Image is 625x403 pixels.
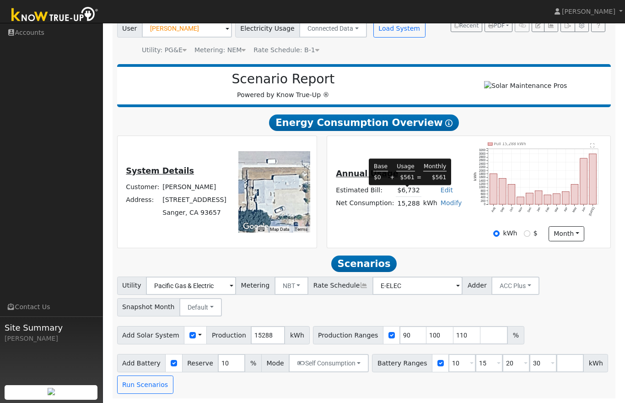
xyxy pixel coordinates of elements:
[549,226,585,242] button: month
[554,207,559,212] text: Mar
[396,184,421,197] td: $6,732
[142,19,232,38] input: Select a User
[479,158,486,162] text: 2600
[331,256,397,272] span: Scenarios
[423,173,447,182] td: $561
[481,189,486,192] text: 800
[146,277,236,295] input: Select a Utility
[479,182,486,185] text: 1200
[194,45,246,55] div: Metering: NEM
[583,354,608,372] span: kWh
[161,194,228,207] td: [STREET_ADDRESS]
[526,193,533,204] rect: onclick=""
[508,185,515,205] rect: onclick=""
[553,194,560,204] rect: onclick=""
[509,207,514,212] text: Oct
[479,148,486,152] text: 3200
[308,277,373,295] span: Rate Schedule
[485,19,512,32] button: PDF
[588,207,596,217] text: [DATE]
[481,192,486,196] text: 600
[479,162,486,165] text: 2400
[236,277,275,295] span: Metering
[235,19,300,38] span: Electricity Usage
[313,326,383,344] span: Production Ranges
[544,195,551,204] rect: onclick=""
[503,229,517,238] label: kWh
[500,207,505,213] text: Sep
[396,197,421,210] td: 15,288
[499,179,506,204] rect: onclick=""
[48,388,55,395] img: retrieve
[117,277,147,295] span: Utility
[527,207,532,212] text: Dec
[261,354,289,372] span: Mode
[518,206,523,212] text: Nov
[494,142,526,146] text: Pull 15,288 kWh
[481,196,486,199] text: 400
[122,71,445,100] div: Powered by Know True-Up ®
[591,142,595,147] text: 
[591,19,605,32] a: Help Link
[373,173,388,182] td: $0
[299,19,367,38] button: Connected Data
[373,19,426,38] button: Load System
[161,207,228,219] td: Sanger, CA 93657
[373,162,388,171] td: Base
[488,22,505,29] span: PDF
[493,230,500,237] input: kWh
[571,185,579,204] rect: onclick=""
[462,277,492,295] span: Adder
[7,5,103,26] img: Know True-Up
[581,207,586,212] text: Jun
[275,277,309,295] button: NBT
[117,298,180,316] span: Snapshot Month
[536,207,541,212] text: Jan
[245,354,261,372] span: %
[423,162,447,171] td: Monthly
[491,277,539,295] button: ACC Plus
[545,207,550,212] text: Feb
[289,354,369,372] button: Self Consumption
[126,71,440,87] h2: Scenario Report
[479,185,486,189] text: 1000
[479,155,486,158] text: 2800
[562,191,570,204] rect: onclick=""
[560,19,575,32] button: Export Interval Data
[126,166,194,175] u: System Details
[484,81,567,91] img: Solar Maintenance Pros
[479,165,486,169] text: 2200
[441,186,453,194] a: Edit
[117,326,185,344] span: Add Solar System
[5,334,98,343] div: [PERSON_NAME]
[589,154,597,204] rect: onclick=""
[445,120,453,127] i: Show Help
[117,19,142,38] span: User
[481,199,486,202] text: 200
[161,181,228,194] td: [PERSON_NAME]
[372,354,432,372] span: Battery Ranges
[372,277,463,295] input: Select a Rate Schedule
[334,184,396,197] td: Estimated Bill:
[389,173,395,182] td: +
[182,354,219,372] span: Reserve
[563,207,568,212] text: Apr
[5,321,98,334] span: Site Summary
[142,45,187,55] div: Utility: PG&E
[124,181,161,194] td: Customer:
[206,326,251,344] span: Production
[490,174,497,204] rect: onclick=""
[124,194,161,207] td: Address:
[269,114,458,131] span: Energy Consumption Overview
[179,298,222,316] button: Default
[117,376,173,394] button: Run Scenarios
[535,191,543,205] rect: onclick=""
[491,207,496,213] text: Aug
[575,19,589,32] button: Settings
[241,221,271,233] a: Open this area in Google Maps (opens a new window)
[336,169,398,178] u: Annual Usage
[479,175,486,179] text: 1600
[117,354,166,372] span: Add Battery
[580,158,587,204] rect: onclick=""
[479,179,486,182] text: 1400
